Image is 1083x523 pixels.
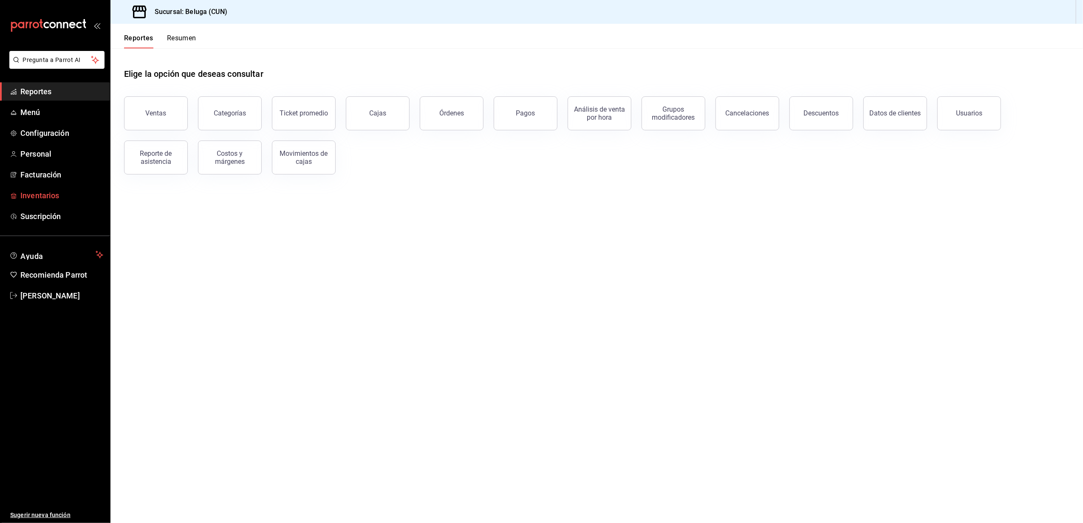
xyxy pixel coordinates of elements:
[726,109,769,117] div: Cancelaciones
[124,34,153,48] button: Reportes
[568,96,631,130] button: Análisis de venta por hora
[9,51,105,69] button: Pregunta a Parrot AI
[20,250,92,260] span: Ayuda
[20,148,103,160] span: Personal
[6,62,105,70] a: Pregunta a Parrot AI
[167,34,196,48] button: Resumen
[20,190,103,201] span: Inventarios
[647,105,700,121] div: Grupos modificadores
[804,109,839,117] div: Descuentos
[937,96,1001,130] button: Usuarios
[863,96,927,130] button: Datos de clientes
[280,109,328,117] div: Ticket promedio
[146,109,167,117] div: Ventas
[420,96,484,130] button: Órdenes
[214,109,246,117] div: Categorías
[346,96,410,130] button: Cajas
[956,109,982,117] div: Usuarios
[642,96,705,130] button: Grupos modificadores
[124,67,263,80] h1: Elige la opción que deseas consultar
[277,149,330,166] div: Movimientos de cajas
[516,109,535,117] div: Pagos
[789,96,853,130] button: Descuentos
[20,290,103,301] span: [PERSON_NAME]
[870,109,921,117] div: Datos de clientes
[272,96,336,130] button: Ticket promedio
[124,96,188,130] button: Ventas
[124,141,188,174] button: Reporte de asistencia
[20,269,103,281] span: Recomienda Parrot
[130,149,182,166] div: Reporte de asistencia
[124,34,196,48] div: navigation tabs
[198,141,262,174] button: Costos y márgenes
[198,96,262,130] button: Categorías
[573,105,626,121] div: Análisis de venta por hora
[93,22,100,29] button: open_drawer_menu
[10,511,103,520] span: Sugerir nueva función
[715,96,779,130] button: Cancelaciones
[20,127,103,139] span: Configuración
[204,149,256,166] div: Costos y márgenes
[148,7,227,17] h3: Sucursal: Beluga (CUN)
[494,96,557,130] button: Pagos
[20,107,103,118] span: Menú
[439,109,464,117] div: Órdenes
[272,141,336,174] button: Movimientos de cajas
[20,86,103,97] span: Reportes
[20,169,103,180] span: Facturación
[20,211,103,222] span: Suscripción
[23,56,91,65] span: Pregunta a Parrot AI
[369,109,386,117] div: Cajas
